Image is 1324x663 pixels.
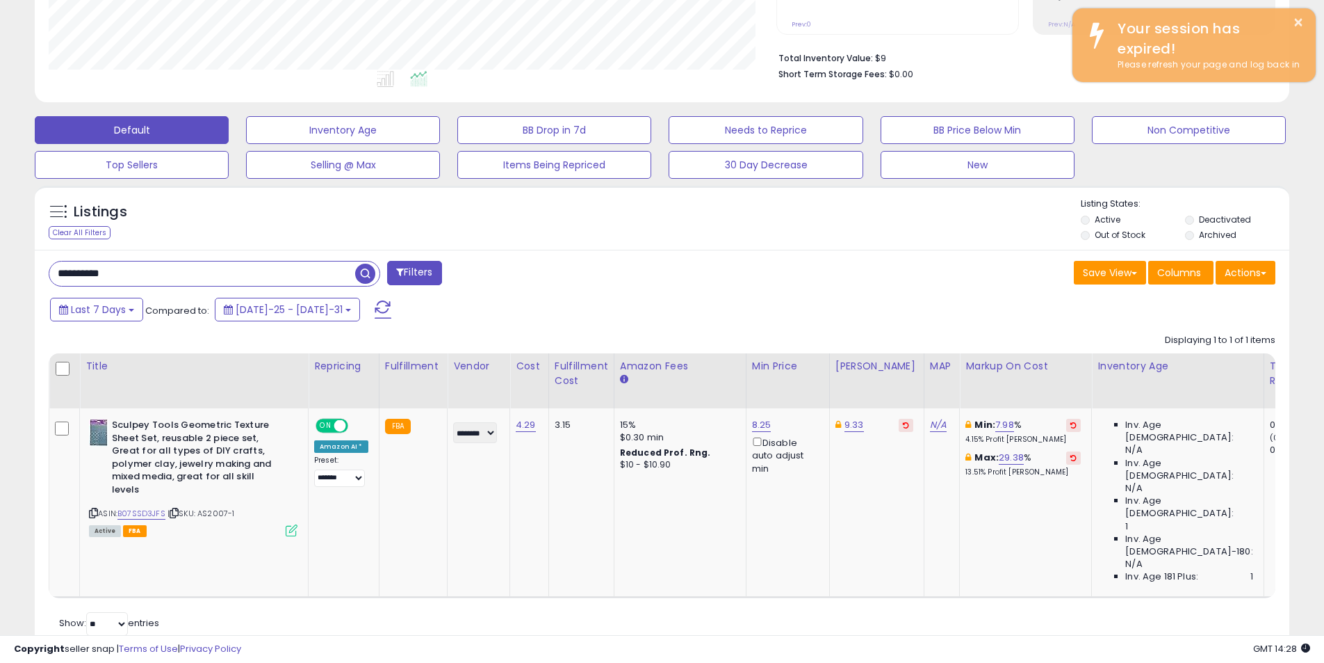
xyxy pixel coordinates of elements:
span: N/A [1125,444,1142,456]
b: Min: [974,418,995,431]
button: Save View [1074,261,1146,285]
i: Revert to store-level Min Markup [1070,422,1077,429]
span: All listings currently available for purchase on Amazon [89,525,121,537]
i: This overrides the store level min markup for this listing [965,420,971,429]
button: 30 Day Decrease [669,151,863,179]
button: Needs to Reprice [669,116,863,144]
span: Inv. Age [DEMOGRAPHIC_DATA]: [1125,419,1252,444]
a: 8.25 [752,418,771,432]
span: Columns [1157,266,1201,280]
button: Top Sellers [35,151,229,179]
p: Listing States: [1081,198,1289,211]
button: Inventory Age [246,116,440,144]
div: Repricing [314,359,373,374]
span: $0.00 [889,67,913,81]
p: 4.15% Profit [PERSON_NAME] [965,435,1081,445]
div: $10 - $10.90 [620,459,735,471]
span: | SKU: AS2007-1 [167,508,235,519]
label: Active [1095,214,1120,225]
button: Non Competitive [1092,116,1286,144]
div: Vendor [453,359,504,374]
small: Prev: N/A [1048,20,1075,29]
th: CSV column name: cust_attr_2_Vendor [448,353,510,408]
span: OFF [346,420,368,432]
span: Inv. Age [DEMOGRAPHIC_DATA]-180: [1125,533,1252,558]
div: Fulfillment Cost [555,359,608,388]
span: Inv. Age 181 Plus: [1125,570,1198,583]
th: The percentage added to the cost of goods (COGS) that forms the calculator for Min & Max prices. [960,353,1092,408]
span: Compared to: [145,304,209,317]
small: (0%) [1270,432,1289,443]
button: Items Being Repriced [457,151,651,179]
div: % [965,452,1081,477]
button: BB Price Below Min [881,116,1074,144]
img: 51qx92vSoPL._SL40_.jpg [89,419,108,447]
span: Last 7 Days [71,303,126,317]
button: Filters [387,261,441,285]
div: Min Price [752,359,824,374]
span: 1 [1125,520,1128,533]
button: Columns [1148,261,1213,285]
div: 3.15 [555,419,603,431]
div: MAP [930,359,954,374]
span: N/A [1125,482,1142,495]
div: 15% [620,419,735,431]
a: Terms of Use [119,642,178,655]
div: Cost [516,359,543,374]
i: This overrides the store level max markup for this listing [965,453,971,462]
div: Inventory Age [1097,359,1257,374]
div: Total Rev. [1270,359,1321,388]
small: Amazon Fees. [620,374,628,386]
a: B07SSD3JFS [117,508,165,520]
a: 29.38 [999,451,1024,465]
label: Deactivated [1199,214,1251,225]
span: Inv. Age [DEMOGRAPHIC_DATA]: [1125,495,1252,520]
div: % [965,419,1081,445]
div: Please refresh your page and log back in [1107,58,1305,72]
span: ON [317,420,334,432]
span: 2025-08-11 14:28 GMT [1253,642,1310,655]
small: FBA [385,419,411,434]
b: Reduced Prof. Rng. [620,447,711,458]
span: Inv. Age [DEMOGRAPHIC_DATA]: [1125,457,1252,482]
button: Actions [1216,261,1275,285]
span: 1 [1250,570,1253,583]
a: 7.98 [995,418,1014,432]
div: seller snap | | [14,643,241,656]
b: Max: [974,451,999,464]
div: ASIN: [89,419,297,535]
a: 4.29 [516,418,536,432]
button: × [1293,14,1304,31]
button: Last 7 Days [50,298,143,321]
div: Fulfillment [385,359,441,374]
a: N/A [930,418,947,432]
small: Prev: 0 [792,20,811,29]
a: 9.33 [844,418,864,432]
div: Clear All Filters [49,226,111,239]
span: N/A [1125,558,1142,570]
div: [PERSON_NAME] [835,359,918,374]
button: New [881,151,1074,179]
b: Sculpey Tools Geometric Texture Sheet Set, reusable 2 piece set, Great for all types of DIY craft... [112,419,281,500]
button: [DATE]-25 - [DATE]-31 [215,298,360,321]
b: Total Inventory Value: [778,52,873,64]
p: 13.51% Profit [PERSON_NAME] [965,468,1081,477]
a: Privacy Policy [180,642,241,655]
div: Displaying 1 to 1 of 1 items [1165,334,1275,347]
label: Out of Stock [1095,229,1145,241]
button: BB Drop in 7d [457,116,651,144]
li: $9 [778,49,1265,65]
div: $0.30 min [620,431,735,444]
div: Amazon AI * [314,440,368,453]
div: Preset: [314,456,368,487]
b: Short Term Storage Fees: [778,68,887,80]
div: Disable auto adjust min [752,435,819,475]
div: Amazon Fees [620,359,740,374]
div: Your session has expired! [1107,19,1305,58]
span: [DATE]-25 - [DATE]-31 [236,303,343,317]
strong: Copyright [14,642,65,655]
h5: Listings [74,202,127,222]
label: Archived [1199,229,1236,241]
div: Title [85,359,302,374]
span: FBA [123,525,147,537]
